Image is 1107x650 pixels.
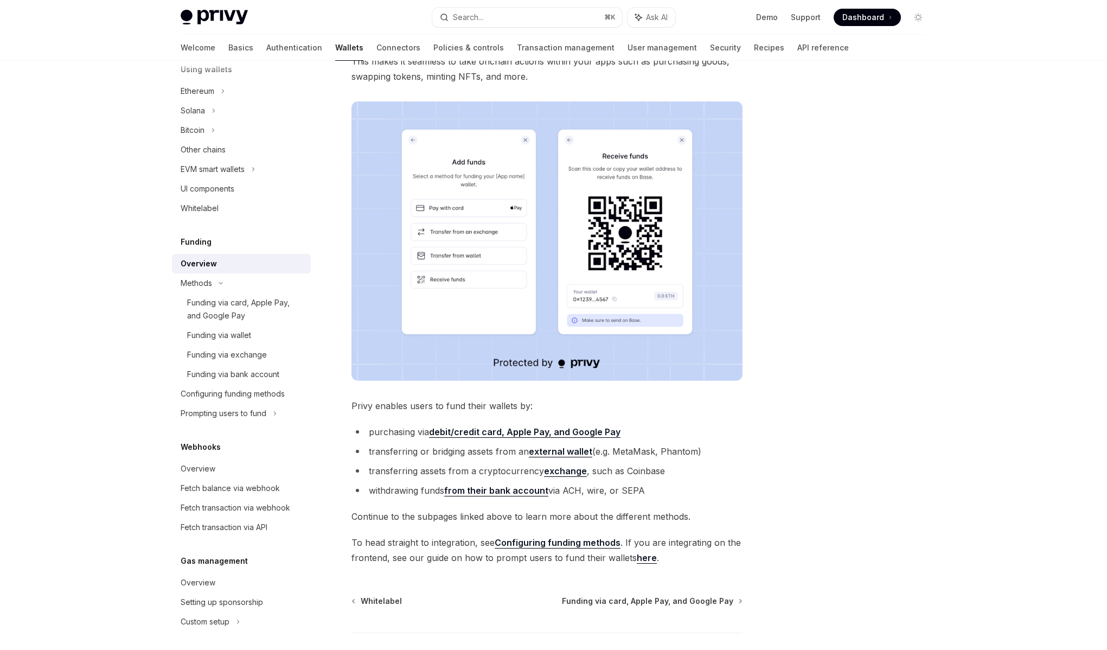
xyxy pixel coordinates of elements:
h5: Gas management [181,555,248,568]
a: Transaction management [517,35,615,61]
a: Funding via card, Apple Pay, and Google Pay [172,293,311,326]
a: Wallets [335,35,363,61]
a: Fetch transaction via webhook [172,498,311,518]
strong: exchange [544,466,587,476]
div: Funding via exchange [187,348,267,361]
a: Support [791,12,821,23]
a: Security [710,35,741,61]
a: Whitelabel [172,199,311,218]
a: Configuring funding methods [172,384,311,404]
a: from their bank account [444,485,548,496]
a: User management [628,35,697,61]
button: Search...⌘K [432,8,622,27]
div: Fetch transaction via API [181,521,267,534]
a: Whitelabel [353,596,402,607]
span: Dashboard [842,12,884,23]
a: Funding via card, Apple Pay, and Google Pay [562,596,741,607]
div: Overview [181,462,215,475]
strong: debit/credit card, Apple Pay, and Google Pay [429,426,620,437]
a: Funding via wallet [172,326,311,345]
div: UI components [181,182,234,195]
div: Prompting users to fund [181,407,266,420]
a: Recipes [754,35,784,61]
a: Fetch transaction via API [172,518,311,537]
span: ⌘ K [604,13,616,22]
div: Bitcoin [181,124,204,137]
a: Authentication [266,35,322,61]
span: Funding via card, Apple Pay, and Google Pay [562,596,733,607]
span: Privy enables users to fund their wallets by: [351,398,743,413]
li: transferring assets from a cryptocurrency , such as Coinbase [351,463,743,479]
div: Custom setup [181,615,229,628]
div: Overview [181,576,215,589]
span: This makes it seamless to take onchain actions within your apps such as purchasing goods, swappin... [351,54,743,84]
a: here [637,552,657,564]
a: Welcome [181,35,215,61]
div: EVM smart wallets [181,163,245,176]
div: Overview [181,257,217,270]
img: images/Funding.png [351,101,743,381]
a: Setting up sponsorship [172,592,311,612]
div: Whitelabel [181,202,219,215]
div: Solana [181,104,205,117]
span: To head straight to integration, see . If you are integrating on the frontend, see our guide on h... [351,535,743,565]
li: withdrawing funds via ACH, wire, or SEPA [351,483,743,498]
a: Fetch balance via webhook [172,479,311,498]
div: Funding via card, Apple Pay, and Google Pay [187,296,304,322]
a: external wallet [529,446,592,457]
a: Policies & controls [433,35,504,61]
div: Setting up sponsorship [181,596,263,609]
div: Funding via wallet [187,329,251,342]
div: Search... [453,11,483,24]
li: transferring or bridging assets from an (e.g. MetaMask, Phantom) [351,444,743,459]
a: Funding via exchange [172,345,311,365]
a: Overview [172,573,311,592]
a: Overview [172,254,311,273]
button: Toggle dark mode [910,9,927,26]
a: Configuring funding methods [495,537,620,549]
button: Ask AI [628,8,675,27]
li: purchasing via [351,424,743,439]
img: light logo [181,10,248,25]
a: debit/credit card, Apple Pay, and Google Pay [429,426,620,438]
a: Demo [756,12,778,23]
a: Overview [172,459,311,479]
a: Funding via bank account [172,365,311,384]
div: Configuring funding methods [181,387,285,400]
div: Fetch balance via webhook [181,482,280,495]
span: Continue to the subpages linked above to learn more about the different methods. [351,509,743,524]
div: Funding via bank account [187,368,279,381]
div: Ethereum [181,85,214,98]
h5: Funding [181,235,212,248]
a: UI components [172,179,311,199]
div: Other chains [181,143,226,156]
a: Dashboard [834,9,901,26]
a: Other chains [172,140,311,160]
h5: Webhooks [181,441,221,454]
a: Connectors [376,35,420,61]
a: API reference [797,35,849,61]
span: Whitelabel [361,596,402,607]
span: Ask AI [646,12,668,23]
div: Methods [181,277,212,290]
a: exchange [544,466,587,477]
a: Basics [228,35,253,61]
div: Fetch transaction via webhook [181,501,290,514]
